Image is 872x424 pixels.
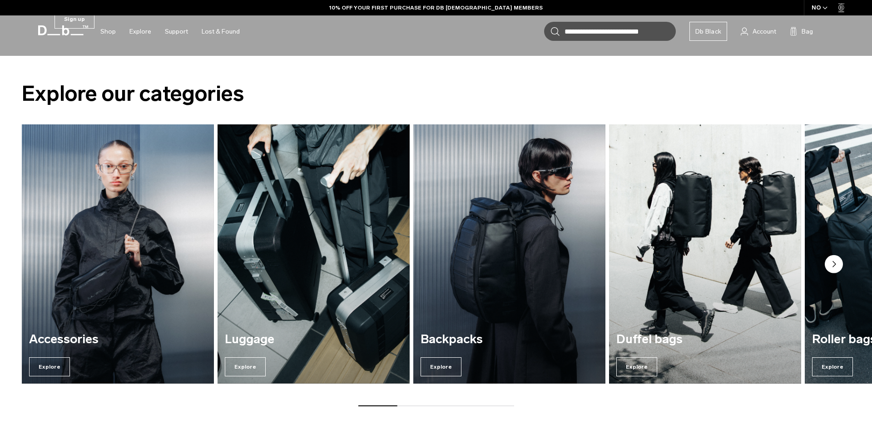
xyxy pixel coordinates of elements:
a: Luggage Explore [218,124,410,384]
a: Lost & Found [202,15,240,48]
span: Account [753,27,776,36]
a: Accessories Explore [22,124,214,384]
a: Support [165,15,188,48]
h3: Backpacks [421,333,598,346]
div: 4 / 7 [609,124,801,384]
a: Backpacks Explore [413,124,605,384]
button: Bag [790,26,813,37]
a: Shop [100,15,116,48]
a: Db Black [689,22,727,41]
span: Explore [812,357,853,376]
button: Next slide [825,255,843,275]
div: 2 / 7 [218,124,410,384]
h3: Luggage [225,333,402,346]
span: Explore [225,357,266,376]
h3: Duffel bags [616,333,794,346]
span: Explore [29,357,70,376]
span: Explore [421,357,461,376]
div: 1 / 7 [22,124,214,384]
a: 10% OFF YOUR FIRST PURCHASE FOR DB [DEMOGRAPHIC_DATA] MEMBERS [329,4,543,12]
h3: Accessories [29,333,207,346]
span: Bag [802,27,813,36]
a: Account [741,26,776,37]
h2: Explore our categories [22,78,850,110]
a: Duffel bags Explore [609,124,801,384]
span: Explore [616,357,657,376]
a: Explore [129,15,151,48]
nav: Main Navigation [94,15,247,48]
div: 3 / 7 [413,124,605,384]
